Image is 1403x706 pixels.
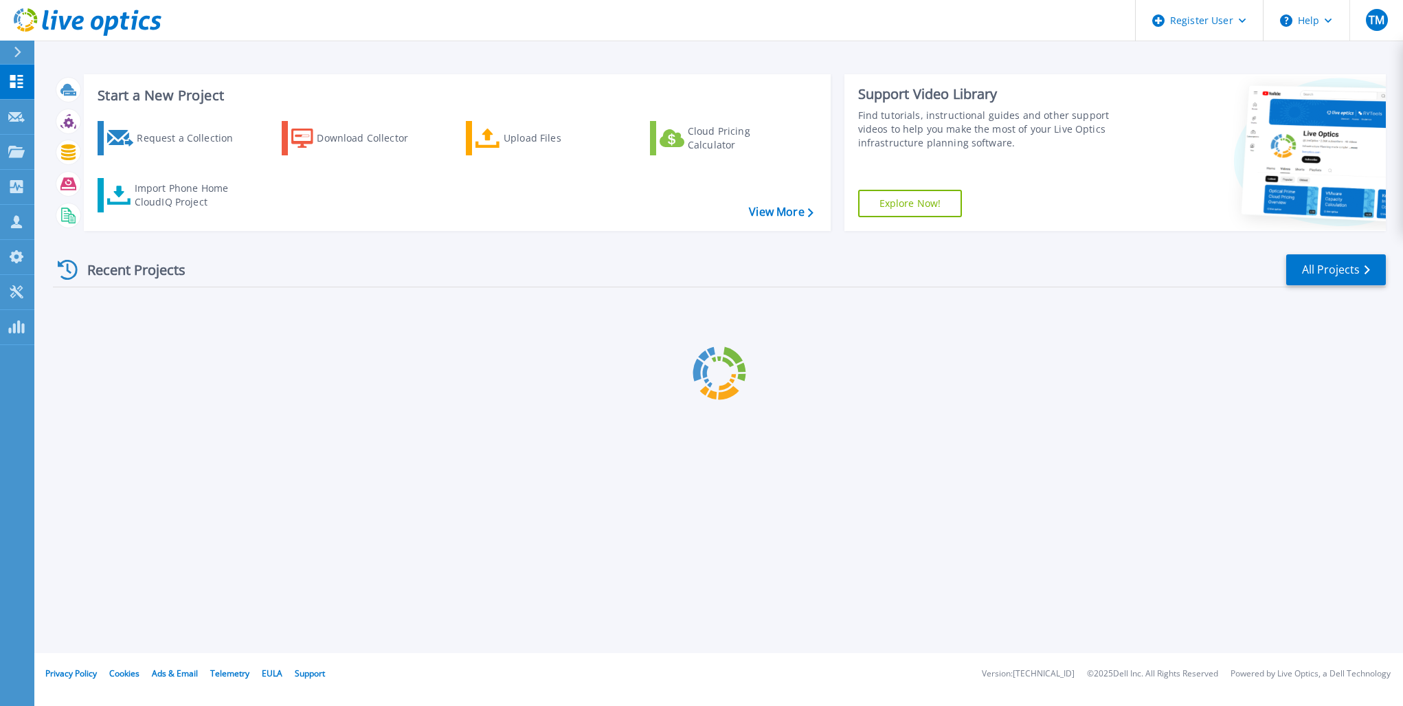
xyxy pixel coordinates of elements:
[98,88,813,103] h3: Start a New Project
[282,121,435,155] a: Download Collector
[1231,670,1391,679] li: Powered by Live Optics, a Dell Technology
[295,668,325,679] a: Support
[1286,254,1386,285] a: All Projects
[45,668,97,679] a: Privacy Policy
[109,668,139,679] a: Cookies
[135,181,242,209] div: Import Phone Home CloudIQ Project
[317,124,427,152] div: Download Collector
[749,206,813,219] a: View More
[152,668,198,679] a: Ads & Email
[210,668,249,679] a: Telemetry
[466,121,619,155] a: Upload Files
[982,670,1075,679] li: Version: [TECHNICAL_ID]
[1369,14,1384,25] span: TM
[53,253,204,287] div: Recent Projects
[858,109,1135,150] div: Find tutorials, instructional guides and other support videos to help you make the most of your L...
[137,124,247,152] div: Request a Collection
[98,121,251,155] a: Request a Collection
[262,668,282,679] a: EULA
[858,190,963,217] a: Explore Now!
[688,124,798,152] div: Cloud Pricing Calculator
[1087,670,1218,679] li: © 2025 Dell Inc. All Rights Reserved
[504,124,614,152] div: Upload Files
[858,85,1135,103] div: Support Video Library
[650,121,803,155] a: Cloud Pricing Calculator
